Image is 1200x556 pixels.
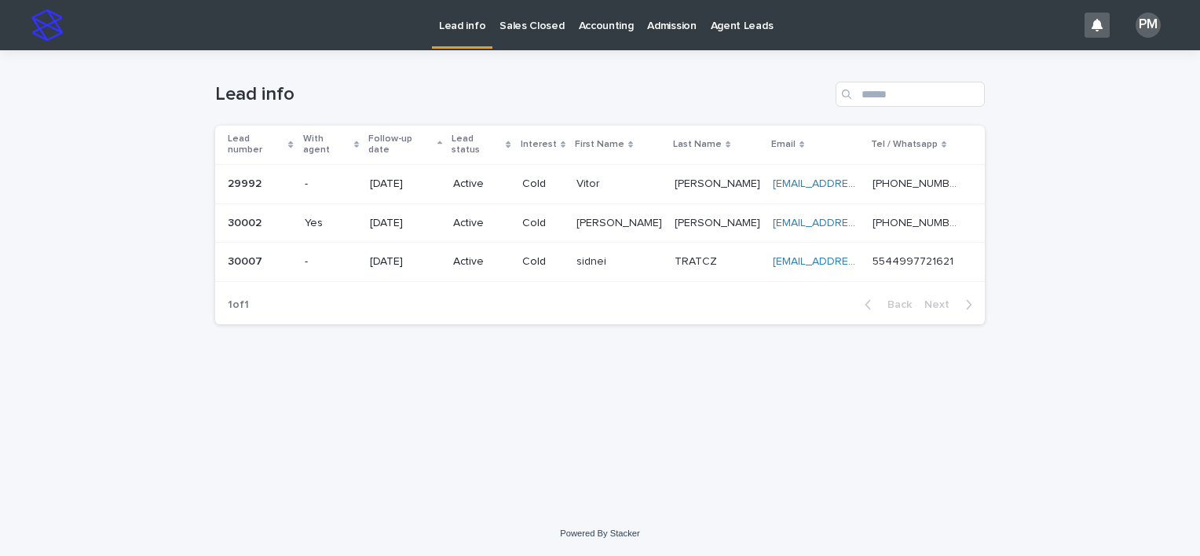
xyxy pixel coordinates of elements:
p: sidnei [576,252,609,269]
p: Cold [522,255,564,269]
p: [DATE] [370,177,441,191]
p: Last Name [673,136,722,153]
p: 30007 [228,252,265,269]
a: [EMAIL_ADDRESS][DOMAIN_NAME] [773,256,950,267]
p: [DATE] [370,255,441,269]
p: [DATE] [370,217,441,230]
p: 5544997721621 [873,252,957,269]
h1: Lead info [215,83,829,106]
p: TRATCZ [675,252,720,269]
tr: 3000730007 -[DATE]ActiveColdsidneisidnei TRATCZTRATCZ [EMAIL_ADDRESS][DOMAIN_NAME] 55449977216215... [215,243,985,282]
p: - [305,255,358,269]
p: Active [453,255,510,269]
div: PM [1136,13,1161,38]
p: First Name [575,136,624,153]
p: [PERSON_NAME] [576,214,665,230]
p: Active [453,177,510,191]
button: Next [918,298,985,312]
p: [PERSON_NAME] [675,174,763,191]
p: 1 of 1 [215,286,262,324]
tr: 3000230002 Yes[DATE]ActiveCold[PERSON_NAME][PERSON_NAME] [PERSON_NAME][PERSON_NAME] [EMAIL_ADDRES... [215,203,985,243]
p: Vitor [576,174,603,191]
p: Cold [522,177,564,191]
button: Back [852,298,918,312]
p: Tel / Whatsapp [871,136,938,153]
p: 30002 [228,214,265,230]
a: Powered By Stacker [560,529,639,538]
span: Next [924,299,959,310]
tr: 2999229992 -[DATE]ActiveColdVitorVitor [PERSON_NAME][PERSON_NAME] [EMAIL_ADDRESS][DOMAIN_NAME] [P... [215,164,985,203]
p: Email [771,136,796,153]
p: Interest [521,136,557,153]
input: Search [836,82,985,107]
a: [EMAIL_ADDRESS][DOMAIN_NAME] [773,218,950,229]
img: stacker-logo-s-only.png [31,9,63,41]
p: Yes [305,217,358,230]
p: With agent [303,130,351,159]
p: Follow-up date [368,130,433,159]
p: Lead status [452,130,502,159]
p: +55 67 996525558 [873,174,963,191]
p: Lead number [228,130,284,159]
p: [PHONE_NUMBER] [873,214,963,230]
p: Cold [522,217,564,230]
p: 29992 [228,174,265,191]
p: Active [453,217,510,230]
a: [EMAIL_ADDRESS][DOMAIN_NAME] [773,178,950,189]
p: [PERSON_NAME] [675,214,763,230]
span: Back [878,299,912,310]
p: - [305,177,358,191]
